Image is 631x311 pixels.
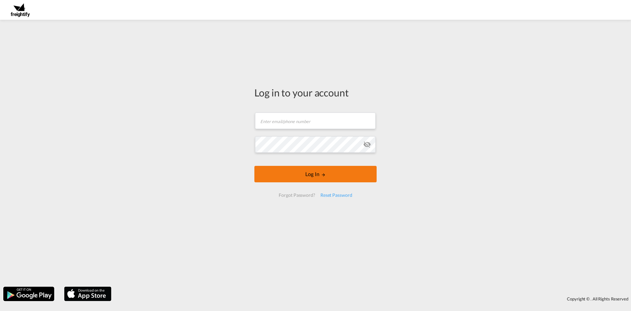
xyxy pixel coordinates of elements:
div: Forgot Password? [276,189,317,201]
button: LOGIN [254,166,377,182]
div: Reset Password [318,189,355,201]
input: Enter email/phone number [255,113,376,129]
img: google.png [3,286,55,302]
img: apple.png [63,286,112,302]
div: Copyright © . All Rights Reserved [115,293,631,304]
img: freightify.png [10,3,31,17]
md-icon: icon-eye-off [363,141,371,148]
div: Log in to your account [254,86,377,99]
